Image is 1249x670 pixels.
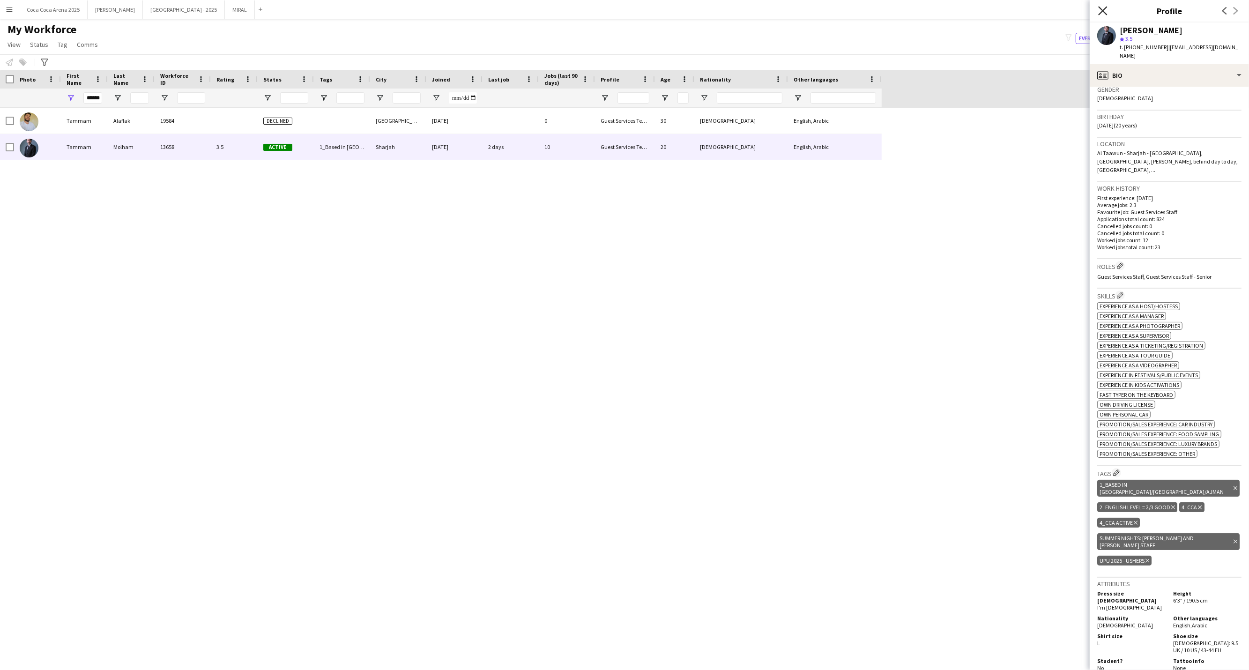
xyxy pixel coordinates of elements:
button: [GEOGRAPHIC_DATA] - 2025 [143,0,225,19]
div: Guest Services Team [595,108,655,134]
input: Other languages Filter Input [810,92,876,104]
span: Guest Services Staff, Guest Services Staff - Senior [1097,273,1212,280]
div: Molham [108,134,155,160]
span: Last job [488,76,509,83]
div: [PERSON_NAME] [1120,26,1182,35]
h3: Gender [1097,85,1242,94]
p: Worked jobs total count: 23 [1097,244,1242,251]
span: Declined [263,118,292,125]
span: English , [1173,622,1192,629]
input: Joined Filter Input [449,92,477,104]
div: 19584 [155,108,211,134]
span: Promotion/Sales Experience: Other [1100,450,1195,457]
div: 1_Based in [GEOGRAPHIC_DATA]/[GEOGRAPHIC_DATA]/Ajman, 2_English Level = 2/3 Good , 4_CCA, 4_CCA A... [314,134,370,160]
span: Experience in Festivals/Public Events [1100,372,1198,379]
h3: Location [1097,140,1242,148]
span: t. [PHONE_NUMBER] [1120,44,1168,51]
h5: Shirt size [1097,633,1166,640]
span: Promotion/Sales Experience: Food Sampling [1100,431,1219,438]
span: [DEMOGRAPHIC_DATA]: 9.5 UK / 10 US / 43-44 EU [1173,640,1238,654]
div: UPU 2025 - USHERS [1097,556,1152,566]
span: My Workforce [7,22,76,37]
button: Open Filter Menu [113,94,122,102]
h3: Work history [1097,184,1242,193]
button: Open Filter Menu [263,94,272,102]
div: 30 [655,108,694,134]
span: Al Taawun - Sharjah - [GEOGRAPHIC_DATA], [GEOGRAPHIC_DATA], [PERSON_NAME], behind day to day, [GE... [1097,149,1238,173]
span: Status [30,40,48,49]
span: Profile [601,76,619,83]
input: Age Filter Input [677,92,689,104]
button: Open Filter Menu [794,94,802,102]
input: Nationality Filter Input [717,92,782,104]
div: 20 [655,134,694,160]
span: Own Personal Car [1100,411,1148,418]
input: First Name Filter Input [83,92,102,104]
app-action-btn: Advanced filters [39,57,50,68]
span: Jobs (last 90 days) [544,72,578,86]
span: Experience as a Photographer [1100,322,1180,329]
p: Worked jobs count: 12 [1097,237,1242,244]
a: Comms [73,38,102,51]
input: City Filter Input [393,92,421,104]
div: 2 days [483,134,539,160]
p: Applications total count: 824 [1097,216,1242,223]
span: Promotion/Sales Experience: Luxury Brands [1100,440,1217,447]
span: Fast Typer on the Keyboard [1100,391,1173,398]
div: Guest Services Team [595,134,655,160]
p: Cancelled jobs count: 0 [1097,223,1242,230]
span: Status [263,76,282,83]
span: Active [263,144,292,151]
h5: Height [1173,590,1242,597]
button: Open Filter Menu [700,94,708,102]
span: Experience as a Supervisor [1100,332,1169,339]
div: 13658 [155,134,211,160]
div: Sharjah [370,134,426,160]
span: City [376,76,387,83]
button: Open Filter Menu [67,94,75,102]
a: Tag [54,38,71,51]
p: First experience: [DATE] [1097,194,1242,201]
h5: Shoe size [1173,633,1242,640]
h3: Attributes [1097,580,1242,588]
span: I'm [DEMOGRAPHIC_DATA] [1097,604,1162,611]
h5: Dress size [DEMOGRAPHIC_DATA] [1097,590,1166,604]
p: Cancelled jobs total count: 0 [1097,230,1242,237]
span: Experience as a Videographer [1100,362,1177,369]
h3: Profile [1090,5,1249,17]
span: Nationality [700,76,731,83]
span: Arabic [1192,622,1207,629]
h3: Birthday [1097,112,1242,121]
input: Workforce ID Filter Input [177,92,205,104]
span: Experience as a Ticketing/Registration [1100,342,1203,349]
h5: Nationality [1097,615,1166,622]
span: Experience in Kids Activations [1100,381,1179,388]
h5: Other languages [1173,615,1242,622]
span: First Name [67,72,91,86]
div: 2_English Level = 2/3 Good [1097,502,1177,512]
span: Own Driving License [1100,401,1153,408]
input: Profile Filter Input [617,92,649,104]
div: 4_CCA [1179,502,1204,512]
img: Tammam Alaflak [20,112,38,131]
div: Alaflak [108,108,155,134]
div: English, Arabic [788,108,882,134]
h3: Roles [1097,261,1242,271]
img: Tammam Molham [20,139,38,157]
span: Promotion/Sales Experience: Car Industry [1100,421,1212,428]
button: Open Filter Menu [661,94,669,102]
span: Experience as a Tour Guide [1100,352,1170,359]
span: Tag [58,40,67,49]
div: [DEMOGRAPHIC_DATA] [694,134,788,160]
span: Other languages [794,76,838,83]
div: English, Arabic [788,134,882,160]
div: [GEOGRAPHIC_DATA] [370,108,426,134]
span: Last Name [113,72,138,86]
a: View [4,38,24,51]
button: Everyone13,053 [1076,33,1125,44]
span: Age [661,76,670,83]
div: [DEMOGRAPHIC_DATA] [694,108,788,134]
h5: Tattoo info [1173,657,1242,664]
span: [DEMOGRAPHIC_DATA] [1097,95,1153,102]
div: 0 [539,108,595,134]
